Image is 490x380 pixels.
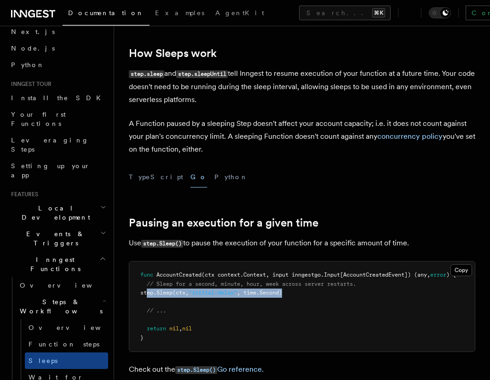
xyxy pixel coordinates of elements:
a: Install the SDK [7,90,108,106]
span: Events & Triggers [7,229,100,248]
button: Steps & Workflows [16,294,108,319]
span: Local Development [7,204,100,222]
span: Documentation [68,9,144,17]
span: // ... [147,307,166,314]
span: Next.js [11,28,55,35]
kbd: ⌘K [372,8,385,17]
button: Search...⌘K [299,6,391,20]
span: Leveraging Steps [11,136,89,153]
code: step.Sleep() [141,240,183,248]
a: Node.js [7,40,108,57]
span: AgentKit [215,9,264,17]
span: Inngest Functions [7,255,99,273]
a: How Sleeps work [129,47,217,60]
button: Go [190,167,207,187]
span: Sleep [156,289,173,296]
a: Pausing an execution for a given time [129,216,318,229]
span: Inngest tour [7,80,52,88]
a: Setting up your app [7,158,108,183]
code: step.sleepUntil [176,70,228,78]
a: Overview [16,277,108,294]
code: step.Sleep() [175,366,217,374]
a: Next.js [7,23,108,40]
span: Overview [20,282,115,289]
a: Python [7,57,108,73]
span: Features [7,191,38,198]
button: Events & Triggers [7,226,108,251]
span: Your first Functions [11,111,66,127]
span: // Sleep for a second, minute, hour, week across server restarts. [147,281,356,287]
a: Leveraging Steps [7,132,108,158]
span: , time.Second) [237,289,282,296]
code: step.sleep [129,70,164,78]
button: TypeScript [129,167,183,187]
span: AccountCreated [156,272,202,278]
a: Function steps [25,336,108,352]
button: Python [214,167,248,187]
span: Steps & Workflows [16,297,103,316]
span: , [179,325,182,332]
button: Inngest Functions [7,251,108,277]
button: Copy [450,264,472,276]
span: Install the SDK [11,94,106,102]
span: Setting up your app [11,162,90,179]
a: Documentation [63,3,150,26]
p: and tell Inngest to resume execution of your function at a future time. Your code doesn't need to... [129,67,475,106]
span: Sleeps [29,357,58,364]
span: (ctx, [173,289,189,296]
p: Check out the [129,363,475,376]
a: Examples [150,3,210,25]
a: Your first Functions [7,106,108,132]
a: AgentKit [210,3,270,25]
p: Use to pause the execution of your function for a specific amount of time. [129,237,475,250]
span: step. [140,289,156,296]
span: Function steps [29,340,99,348]
a: concurrency policy [377,132,443,141]
a: step.Sleep()Go reference. [175,365,264,374]
span: } [140,335,144,341]
span: (ctx context.Context, input inngestgo.Input[AccountCreatedEvent]) (any, [202,272,430,278]
span: nil [169,325,179,332]
p: A Function paused by a sleeping Step doesn't affect your account capacity; i.e. it does not count... [129,117,475,156]
span: Overview [29,324,123,331]
span: return [147,325,166,332]
button: Local Development [7,200,108,226]
span: Examples [155,9,204,17]
span: "initial-delay" [189,289,237,296]
span: Python [11,61,45,68]
span: Node.js [11,45,55,52]
span: nil [182,325,192,332]
span: error [430,272,446,278]
span: func [140,272,153,278]
a: Overview [25,319,108,336]
button: Toggle dark mode [429,7,451,18]
a: Sleeps [25,352,108,369]
span: ) { [446,272,456,278]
